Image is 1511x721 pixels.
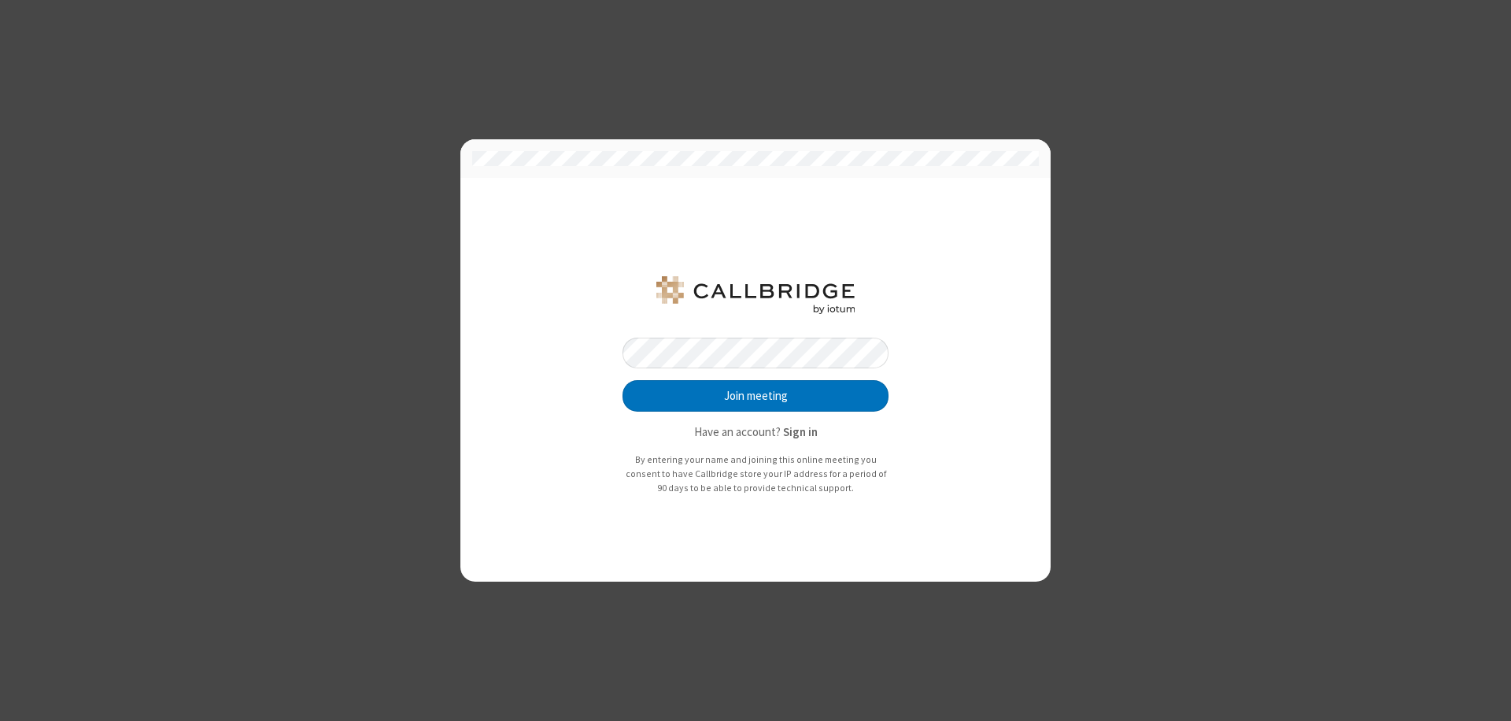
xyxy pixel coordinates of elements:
img: QA Selenium DO NOT DELETE OR CHANGE [653,276,858,314]
p: Have an account? [623,423,888,442]
p: By entering your name and joining this online meeting you consent to have Callbridge store your I... [623,453,888,494]
strong: Sign in [783,424,818,439]
button: Sign in [783,423,818,442]
button: Join meeting [623,380,888,412]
